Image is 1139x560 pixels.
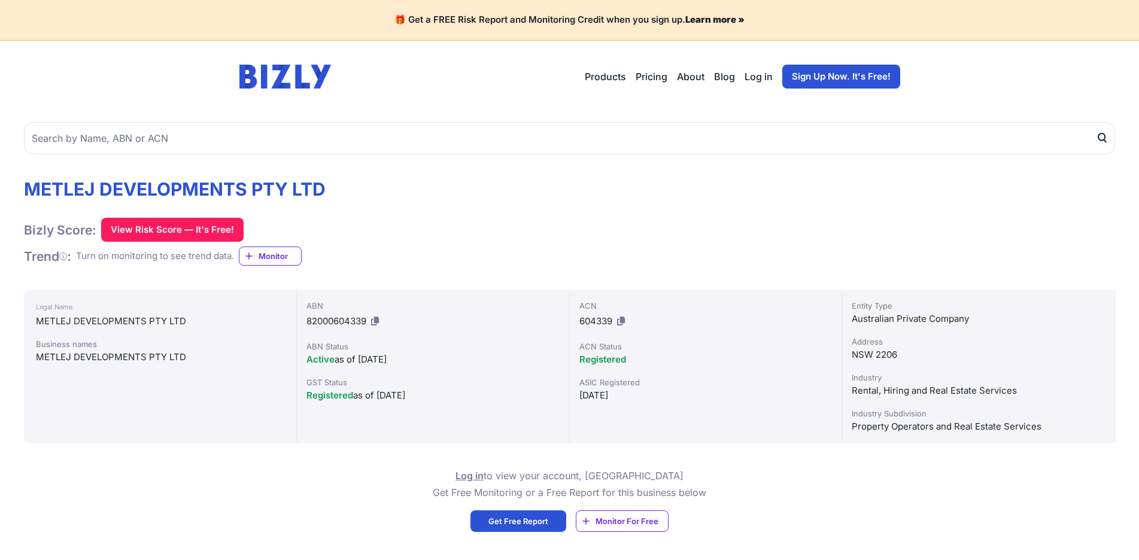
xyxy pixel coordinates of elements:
[745,69,773,84] a: Log in
[306,389,353,401] span: Registered
[306,376,560,388] div: GST Status
[596,515,658,527] span: Monitor For Free
[579,315,612,327] span: 604339
[852,312,1105,326] div: Australian Private Company
[433,467,706,501] p: to view your account, [GEOGRAPHIC_DATA] Get Free Monitoring or a Free Report for this business below
[488,515,548,527] span: Get Free Report
[36,300,284,314] div: Legal Name
[24,122,1115,154] input: Search by Name, ABN or ACN
[306,300,560,312] div: ABN
[239,246,302,266] a: Monitor
[677,69,704,84] a: About
[579,300,833,312] div: ACN
[306,315,366,327] span: 82000604339
[852,348,1105,362] div: NSW 2206
[470,510,566,532] a: Get Free Report
[852,384,1105,398] div: Rental, Hiring and Real Estate Services
[306,352,560,367] div: as of [DATE]
[852,407,1105,419] div: Industry Subdivision
[636,69,667,84] a: Pricing
[585,69,626,84] button: Products
[24,178,326,200] h1: METLEJ DEVELOPMENTS PTY LTD
[714,69,735,84] a: Blog
[455,470,484,482] a: Log in
[579,388,833,403] div: [DATE]
[782,65,900,89] a: Sign Up Now. It's Free!
[579,340,833,352] div: ACN Status
[14,14,1125,26] h4: 🎁 Get a FREE Risk Report and Monitoring Credit when you sign up.
[24,248,71,264] h1: Trend :
[36,350,284,364] div: METLEJ DEVELOPMENTS PTY LTD
[579,376,833,388] div: ASIC Registered
[579,354,626,365] span: Registered
[576,510,669,532] a: Monitor For Free
[259,250,301,262] span: Monitor
[306,354,335,365] span: Active
[36,314,284,328] div: METLEJ DEVELOPMENTS PTY LTD
[852,336,1105,348] div: Address
[852,300,1105,312] div: Entity Type
[852,419,1105,434] div: Property Operators and Real Estate Services
[685,14,745,25] a: Learn more »
[306,340,560,352] div: ABN Status
[306,388,560,403] div: as of [DATE]
[24,222,96,238] h1: Bizly Score:
[101,218,244,242] button: View Risk Score — It's Free!
[36,338,284,350] div: Business names
[852,372,1105,384] div: Industry
[76,249,234,263] div: Turn on monitoring to see trend data.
